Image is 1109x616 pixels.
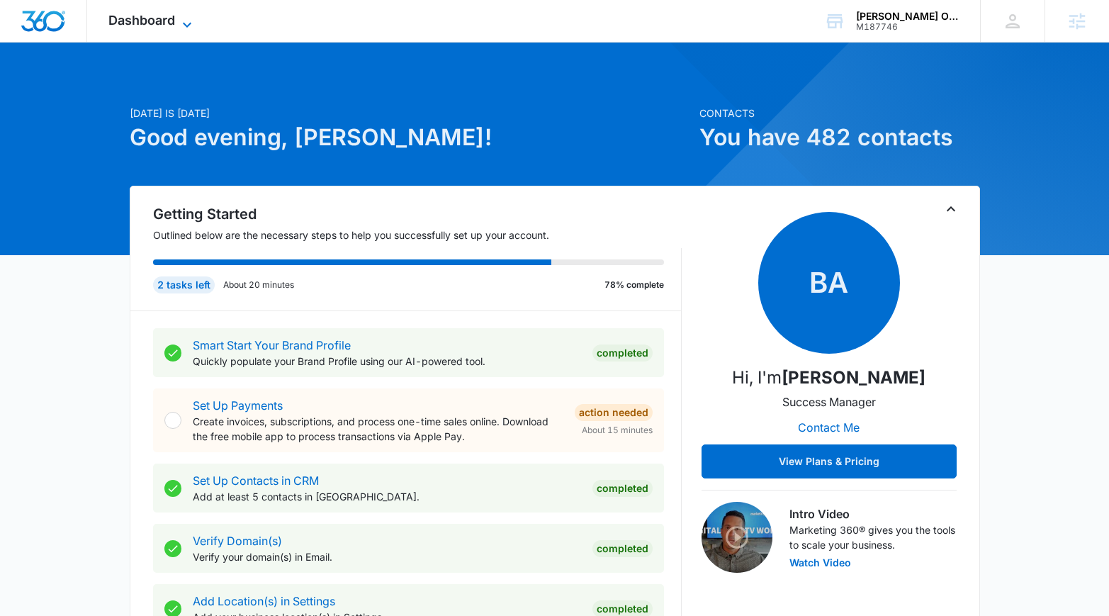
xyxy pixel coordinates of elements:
[699,121,980,155] h1: You have 482 contacts
[942,201,959,218] button: Toggle Collapse
[782,393,876,410] p: Success Manager
[130,121,691,155] h1: Good evening, [PERSON_NAME]!
[789,505,957,522] h3: Intro Video
[758,212,900,354] span: BA
[592,540,653,557] div: Completed
[856,22,959,32] div: account id
[732,365,925,391] p: Hi, I'm
[702,444,957,478] button: View Plans & Pricing
[193,354,581,369] p: Quickly populate your Brand Profile using our AI-powered tool.
[193,414,563,444] p: Create invoices, subscriptions, and process one-time sales online. Download the free mobile app t...
[699,106,980,121] p: Contacts
[789,558,851,568] button: Watch Video
[193,489,581,504] p: Add at least 5 contacts in [GEOGRAPHIC_DATA].
[582,424,653,437] span: About 15 minutes
[108,13,175,28] span: Dashboard
[153,228,682,242] p: Outlined below are the necessary steps to help you successfully set up your account.
[193,549,581,564] p: Verify your domain(s) in Email.
[130,106,691,121] p: [DATE] is [DATE]
[193,594,335,608] a: Add Location(s) in Settings
[856,11,959,22] div: account name
[789,522,957,552] p: Marketing 360® gives you the tools to scale your business.
[193,474,319,488] a: Set Up Contacts in CRM
[702,502,772,573] img: Intro Video
[782,367,925,388] strong: [PERSON_NAME]
[193,398,283,413] a: Set Up Payments
[784,410,874,444] button: Contact Me
[153,276,215,293] div: 2 tasks left
[592,480,653,497] div: Completed
[592,345,653,362] div: Completed
[575,404,653,421] div: Action Needed
[153,203,682,225] h2: Getting Started
[604,279,664,291] p: 78% complete
[193,338,351,352] a: Smart Start Your Brand Profile
[223,279,294,291] p: About 20 minutes
[193,534,282,548] a: Verify Domain(s)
